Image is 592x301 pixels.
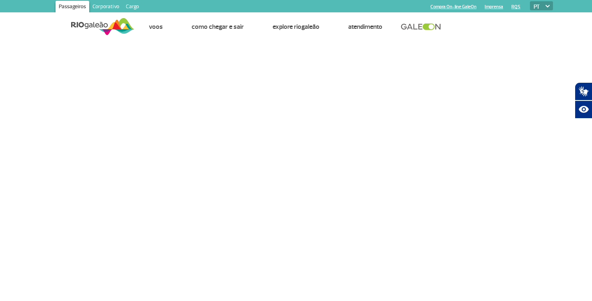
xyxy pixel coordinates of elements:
[89,1,123,14] a: Corporativo
[149,23,163,31] a: Voos
[575,82,592,100] button: Abrir tradutor de língua de sinais.
[575,100,592,119] button: Abrir recursos assistivos.
[430,4,476,9] a: Compra On-line GaleOn
[55,1,89,14] a: Passageiros
[123,1,142,14] a: Cargo
[511,4,520,9] a: RQS
[485,4,503,9] a: Imprensa
[192,23,244,31] a: Como chegar e sair
[348,23,382,31] a: Atendimento
[273,23,319,31] a: Explore RIOgaleão
[575,82,592,119] div: Plugin de acessibilidade da Hand Talk.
